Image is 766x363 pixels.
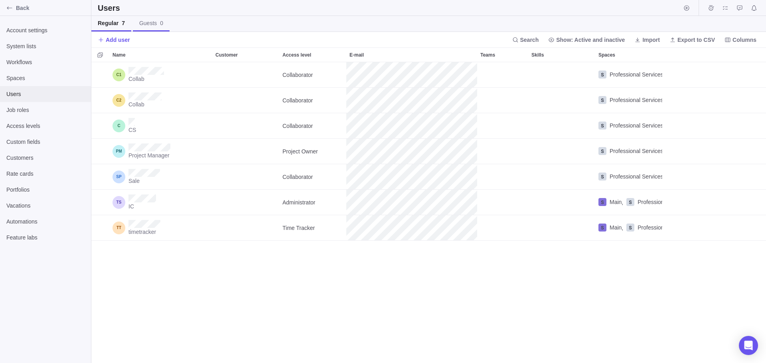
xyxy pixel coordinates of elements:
div: Skills [528,88,595,113]
div: Main, Professional Services [595,215,662,240]
span: IC [128,202,156,210]
span: Approval requests [734,2,745,14]
span: Access level [282,51,311,59]
span: CS [128,126,136,134]
h2: Users [98,2,122,14]
div: Name [109,88,212,113]
span: Search [509,34,542,45]
a: Guests0 [133,16,170,31]
span: Name [113,51,126,59]
span: Automations [6,218,85,226]
span: Import [631,34,663,45]
a: Time logs [705,6,717,12]
span: Show: Active and inactive [556,36,625,44]
span: Access levels [6,122,85,130]
span: Add user [106,36,130,44]
div: Customer [212,139,279,164]
div: Access level [279,164,346,190]
span: Portfolios [6,186,85,194]
span: 7 [122,20,125,26]
span: Collab [128,75,164,83]
span: Columns [721,34,760,45]
div: Spaces [595,88,662,113]
span: 0 [160,20,163,26]
div: Professional Services [595,139,662,164]
span: Notifications [748,2,760,14]
div: E-mail [346,48,477,62]
div: Collaborator [279,62,346,87]
span: Feature labs [6,233,85,241]
div: Teams [477,48,528,62]
span: Project Owner [282,147,318,155]
span: Professional Services [610,96,663,104]
div: E-mail [346,164,477,190]
span: Selection mode [95,49,106,61]
span: Professional Services [638,198,691,206]
span: Professional Services [638,224,691,232]
div: Teams [477,215,528,241]
div: Name [109,190,212,215]
span: Sale [128,177,160,185]
span: Search [520,36,539,44]
span: Time logs [705,2,717,14]
div: Spaces [595,113,662,139]
div: , [598,224,623,232]
div: Spaces [595,48,662,62]
span: Workflows [6,58,85,66]
span: Professional Services [610,71,663,78]
div: Customer [212,190,279,215]
div: Spaces [595,164,662,190]
span: Vacations [6,202,85,210]
div: Teams [477,88,528,113]
div: Name [109,139,212,164]
div: Spaces [595,62,662,88]
div: E-mail [346,113,477,139]
span: E-mail [349,51,364,59]
div: Teams [477,113,528,139]
a: My assignments [720,6,731,12]
div: Time Tracker [279,215,346,240]
span: Custom fields [6,138,85,146]
div: Customer [212,48,279,62]
span: Teams [480,51,495,59]
div: Access level [279,62,346,88]
div: Name [109,48,212,62]
div: E-mail [346,139,477,164]
span: Main [610,198,622,206]
span: Job roles [6,106,85,114]
span: timetracker [128,228,160,236]
div: Professional Services [595,113,662,138]
div: Name [109,164,212,190]
span: My assignments [720,2,731,14]
div: E-mail [346,190,477,215]
div: Teams [477,164,528,190]
div: Access level [279,215,346,241]
div: Spaces [595,215,662,241]
div: Access level [279,48,346,62]
div: Collaborator [279,113,346,138]
div: Skills [528,48,595,62]
span: Collaborator [282,96,313,104]
div: Name [109,113,212,139]
span: Collaborator [282,122,313,130]
div: Skills [528,164,595,190]
span: System lists [6,42,85,50]
span: Spaces [6,74,85,82]
div: Spaces [595,190,662,215]
span: Skills [531,51,544,59]
div: Customer [212,88,279,113]
span: Administrator [282,198,315,206]
div: , [598,96,665,104]
div: Customer [212,62,279,88]
span: Guests [139,19,163,27]
div: Administrator [279,190,346,215]
div: Collaborator [279,88,346,113]
span: Export to CSV [666,34,718,45]
span: Export to CSV [677,36,715,44]
span: Customers [6,154,85,162]
a: Regular7 [91,16,131,31]
span: Rate cards [6,170,85,178]
div: Professional Services [595,164,662,189]
span: Regular [98,19,125,27]
div: Professional Services, Main [595,88,662,113]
